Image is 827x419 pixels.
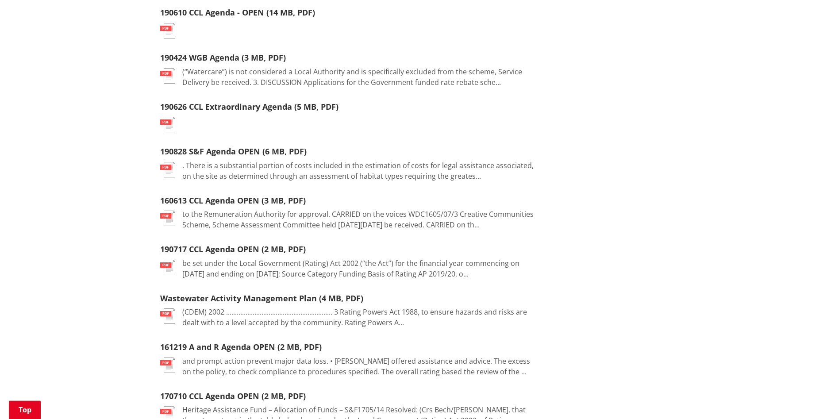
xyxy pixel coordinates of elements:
p: (“Watercare”) is not considered a Local Authority and is specifically excluded from the scheme, S... [182,66,537,88]
img: document-pdf.svg [160,211,175,226]
a: 190610 CCL Agenda - OPEN (14 MB, PDF) [160,7,315,18]
img: document-pdf.svg [160,68,175,84]
img: document-pdf.svg [160,117,175,132]
p: (CDEM) 2002 ............................................................ 3 Rating Powers Act 1988... [182,307,537,328]
p: . There is a substantial portion of costs included in the estimation of costs for legal assistanc... [182,160,537,181]
img: document-pdf.svg [160,357,175,373]
iframe: Messenger Launcher [786,382,818,414]
a: 170710 CCL Agenda OPEN (2 MB, PDF) [160,391,306,401]
img: document-pdf.svg [160,162,175,177]
p: be set under the Local Government (Rating) Act 2002 (“the Act”) for the financial year commencing... [182,258,537,279]
a: 161219 A and R Agenda OPEN (2 MB, PDF) [160,342,322,352]
a: 160613 CCL Agenda OPEN (3 MB, PDF) [160,195,306,206]
a: 190717 CCL Agenda OPEN (2 MB, PDF) [160,244,306,254]
img: document-pdf.svg [160,23,175,38]
img: document-pdf.svg [160,260,175,275]
a: Top [9,400,41,419]
a: 190424 WGB Agenda (3 MB, PDF) [160,52,286,63]
img: document-pdf.svg [160,308,175,324]
a: Wastewater Activity Management Plan (4 MB, PDF) [160,293,363,304]
a: 190828 S&F Agenda OPEN (6 MB, PDF) [160,146,307,157]
a: 190626 CCL Extraordinary Agenda (5 MB, PDF) [160,101,338,112]
p: to the Remuneration Authority for approval. CARRIED on the voices WDC1605/07/3 Creative Communiti... [182,209,537,230]
p: and prompt action prevent major data loss. • [PERSON_NAME] offered assistance and advice. The exc... [182,356,537,377]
